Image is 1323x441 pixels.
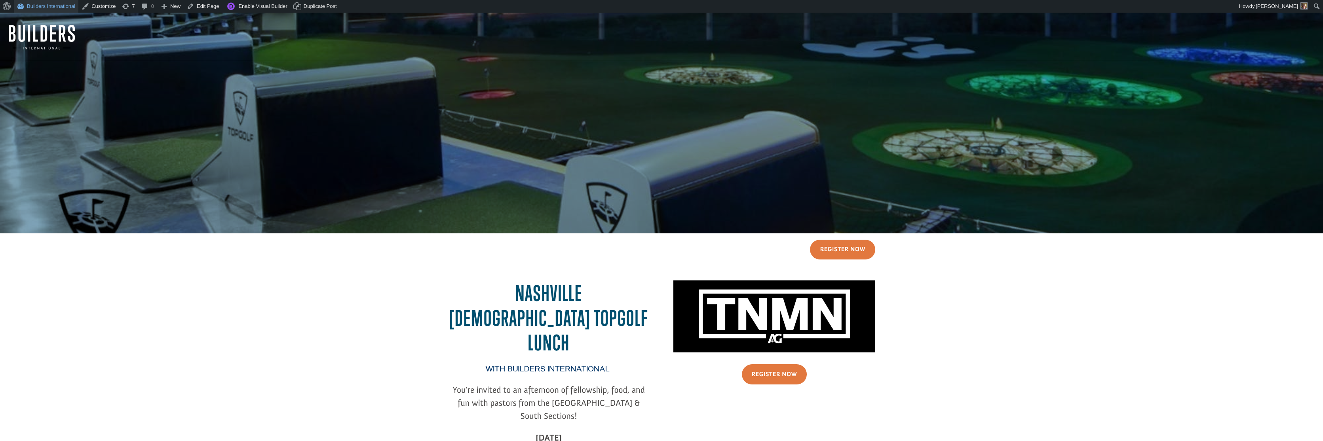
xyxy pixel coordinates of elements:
img: emoji partyFace [14,17,21,23]
span: [PERSON_NAME] [1256,3,1298,9]
span: You’re invited to an afternoon of fellowship, food, and fun with pastors from the [GEOGRAPHIC_DAT... [452,384,644,421]
a: Register Now [742,364,807,384]
strong: Project Shovel Ready [19,24,65,30]
img: Builders International [9,25,75,49]
span: [GEOGRAPHIC_DATA] , [GEOGRAPHIC_DATA] [21,32,109,37]
span: with Builders International [486,365,610,375]
button: Donate [112,16,147,30]
div: [PERSON_NAME] donated $100 [14,8,109,24]
h2: Nashville [DEMOGRAPHIC_DATA] Topgolf Lunch [448,281,650,359]
div: to [14,25,109,30]
img: Untitled design [673,280,875,352]
a: Register Now [810,240,875,260]
img: US.png [14,32,20,37]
